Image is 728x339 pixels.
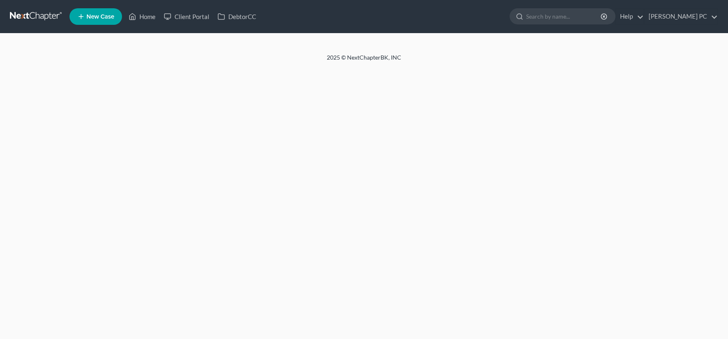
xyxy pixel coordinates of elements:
span: New Case [86,14,114,20]
input: Search by name... [526,9,602,24]
a: Home [125,9,160,24]
a: Help [616,9,644,24]
a: Client Portal [160,9,213,24]
div: 2025 © NextChapterBK, INC [128,53,600,68]
a: [PERSON_NAME] PC [644,9,718,24]
a: DebtorCC [213,9,260,24]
